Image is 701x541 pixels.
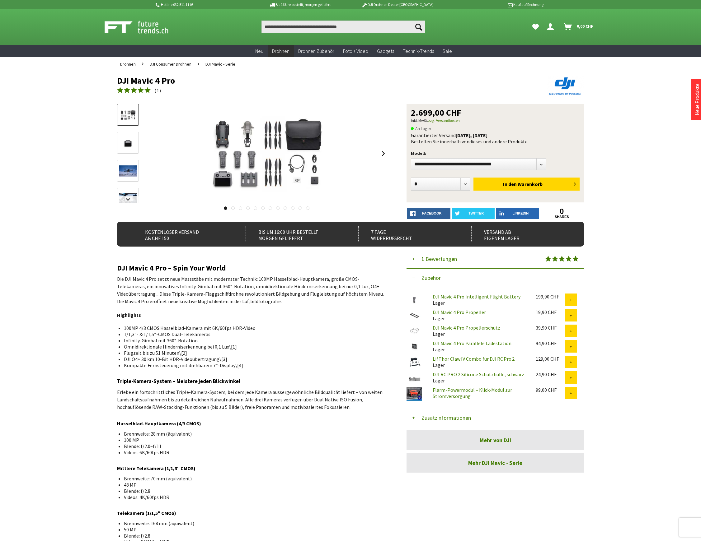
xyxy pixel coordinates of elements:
[407,356,422,368] img: LifThor Claw IV Combo für DJI RC Pro 2
[147,57,195,71] a: DJI Consumer Drohnen
[496,208,539,219] a: LinkedIn
[124,526,383,533] li: 50 MP
[117,87,161,95] a: (1)
[261,21,425,33] input: Produkt, Marke, Kategorie, EAN, Artikelnummer…
[251,45,268,58] a: Neu
[252,1,349,8] p: Bis 16 Uhr bestellt, morgen geliefert.
[536,356,565,362] div: 129,00 CHF
[117,57,139,71] a: Drohnen
[349,1,446,8] p: DJI Drohnen Dealer [GEOGRAPHIC_DATA]
[407,250,584,269] button: 1 Bewertungen
[433,294,520,300] a: DJI Mavic 4 Pro Intelligent Flight Battery
[124,494,383,500] li: Videos: 4K/60fps HDR
[433,387,512,399] a: Flarm-Powermodul – Klick-Modul zur Stromversorgung
[124,437,383,443] li: 100 MP
[117,509,388,517] h4: Telekamera (1/1,5″ CMOS)
[117,76,491,85] h1: DJI Mavic 4 Pro
[124,356,383,362] li: DJI O4+ 30 km 10-Bit HDR-Videoübertragung\[3]
[407,409,584,427] button: Zusatzinformationen
[124,482,383,488] li: 48 MP
[298,48,334,54] span: Drohnen Zubehör
[407,208,450,219] a: facebook
[255,48,263,54] span: Neu
[536,387,565,393] div: 99,00 CHF
[536,309,565,315] div: 19,90 CHF
[105,19,182,35] a: Shop Futuretrends - zur Startseite wechseln
[407,453,584,473] a: Mehr DJI Mavic - Serie
[422,211,441,215] span: facebook
[358,226,458,242] div: 7 Tage Widerrufsrecht
[120,61,136,67] span: Drohnen
[373,45,398,58] a: Gadgets
[117,275,388,305] p: Die DJI Mavic 4 Pro setzt neue Massstäbe mit modernster Technik: 100MP Hasselblad-Hauptkamera, gr...
[133,226,232,242] div: Kostenloser Versand ab CHF 150
[272,48,289,54] span: Drohnen
[154,87,161,94] span: ( )
[124,331,383,337] li: 1/1,3″- & 1/1,5″-CMOS Dual-Telekameras
[411,108,461,117] span: 2.699,00 CHF
[443,48,452,54] span: Sale
[411,125,431,132] span: An Lager
[407,309,422,321] img: DJI Mavic 4 Pro Propeller
[268,45,294,58] a: Drohnen
[117,312,141,318] strong: Highlights
[561,21,596,33] a: Warenkorb
[403,48,434,54] span: Technik-Trends
[124,362,383,368] li: Kompakte Fernsteuerung mit drehbarem 7″-Display\[4]
[124,431,383,437] li: Brennweite: 28 mm (äquivalent)
[124,533,383,539] li: Blende: f/2.8
[544,21,559,33] a: Hi, Serdar - Dein Konto
[518,181,543,187] span: Warenkorb
[339,45,373,58] a: Foto + Video
[433,371,524,377] a: DJI RC PRO 2 Silicone Schutzhülle, schwarz
[117,377,388,385] h3: Triple-Kamera-System – Meistere jeden Blickwinkel
[433,340,511,346] a: DJI Mavic 4 Pro Parallele Ladestation
[124,475,383,482] li: Brennweite: 70 mm (äquivalent)
[202,57,238,71] a: DJI Mavic - Serie
[473,178,580,191] button: In den Warenkorb
[407,387,422,401] img: Flarm-Powermodul – Klick-Modul zur Stromversorgung
[407,325,422,336] img: DJI Mavic 4 Pro Propellerschutz
[205,61,235,67] span: DJI Mavic - Serie
[124,344,383,350] li: Omnidirektionale Hinderniserkennung bei 0,1 Lux\[1]
[577,21,593,31] span: 0,00 CHF
[428,294,531,306] div: Lager
[503,181,517,187] span: In den
[536,340,565,346] div: 94,90 CHF
[124,337,383,344] li: Infinity-Gimbal mit 360°-Rotation
[407,294,422,305] img: DJI Mavic 4 Pro Intelligent Flight Battery
[124,443,383,449] li: Blende: f/2.0–f/11
[119,108,137,122] img: Vorschau: DJI Mavic 4 Pro
[411,132,580,145] div: Garantierter Versand Bestellen Sie innerhalb von dieses und andere Produkte.
[200,104,333,203] img: DJI Mavic 4 Pro
[124,449,383,455] li: Videos: 6K/60fps HDR
[468,211,484,215] span: twitter
[412,21,425,33] button: Suchen
[428,309,531,321] div: Lager
[433,309,486,315] a: DJI Mavic 4 Pro Propeller
[343,48,368,54] span: Foto + Video
[124,520,383,526] li: Brennweite: 168 mm (äquivalent)
[157,87,159,94] span: 1
[428,340,531,353] div: Lager
[529,21,542,33] a: Meine Favoriten
[428,356,531,368] div: Lager
[428,118,460,123] a: zzgl. Versandkosten
[294,45,339,58] a: Drohnen Zubehör
[540,208,584,215] a: 0
[411,117,580,124] p: inkl. MwSt.
[246,226,345,242] div: Bis um 16:00 Uhr bestellt Morgen geliefert
[471,226,571,242] div: Versand ab eigenem Lager
[438,45,456,58] a: Sale
[428,371,531,384] div: Lager
[407,269,584,287] button: Zubehör
[694,84,700,115] a: Neue Produkte
[407,371,422,387] img: DJI RC PRO 2 Silicone Schutzhülle, schwarz
[536,371,565,377] div: 24,90 CHF
[411,150,580,157] p: Modell:
[446,1,543,8] p: Kauf auf Rechnung
[428,325,531,337] div: Lager
[117,264,388,272] h2: DJI Mavic 4 Pro – Spin Your World
[536,294,565,300] div: 199,90 CHF
[407,340,422,352] img: DJI Mavic 4 Pro Parallele Ladestation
